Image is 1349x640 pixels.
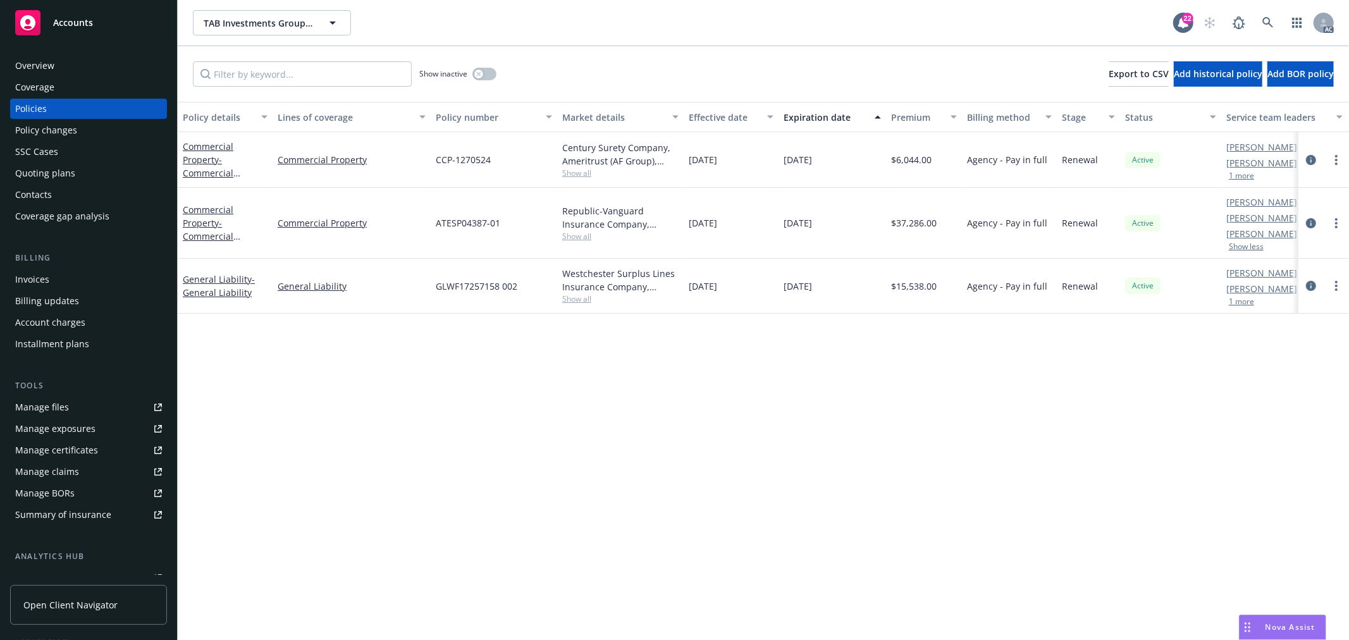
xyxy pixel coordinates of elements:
a: Manage exposures [10,419,167,439]
div: Billing updates [15,291,79,311]
a: more [1329,278,1344,293]
a: Commercial Property [183,204,262,295]
div: Stage [1062,111,1101,124]
a: Invoices [10,269,167,290]
div: Installment plans [15,334,89,354]
button: Status [1120,102,1221,132]
div: Overview [15,56,54,76]
a: Overview [10,56,167,76]
div: Manage BORs [15,483,75,503]
div: Quoting plans [15,163,75,183]
span: Active [1130,154,1155,166]
div: Account charges [15,312,85,333]
button: Add BOR policy [1267,61,1334,87]
div: Policy number [436,111,538,124]
a: circleInformation [1303,278,1319,293]
a: more [1329,152,1344,168]
a: Manage files [10,397,167,417]
a: General Liability [183,273,255,298]
span: Show all [562,168,679,178]
span: CCP-1270524 [436,153,491,166]
a: Summary of insurance [10,505,167,525]
div: Market details [562,111,665,124]
div: Westchester Surplus Lines Insurance Company, Chubb Group, RT Specialty Insurance Services, LLC (R... [562,267,679,293]
span: [DATE] [784,153,812,166]
div: Manage claims [15,462,79,482]
a: [PERSON_NAME] [1226,282,1297,295]
button: Stage [1057,102,1120,132]
div: Service team leaders [1226,111,1329,124]
div: Policies [15,99,47,119]
div: Lines of coverage [278,111,412,124]
a: Manage certificates [10,440,167,460]
span: [DATE] [784,280,812,293]
span: Renewal [1062,216,1098,230]
a: Commercial Property [278,153,426,166]
a: more [1329,216,1344,231]
div: Contacts [15,185,52,205]
div: Policy changes [15,120,77,140]
button: Premium [886,102,962,132]
span: Agency - Pay in full [967,280,1047,293]
span: $6,044.00 [891,153,932,166]
span: Open Client Navigator [23,598,118,612]
span: Add historical policy [1174,68,1262,80]
div: Republic-Vanguard Insurance Company, AmTrust Financial Services, Amwins [562,204,679,231]
a: Report a Bug [1226,10,1252,35]
a: [PERSON_NAME] [1226,266,1297,280]
a: [PERSON_NAME] [1226,140,1297,154]
div: Expiration date [784,111,867,124]
div: Effective date [689,111,760,124]
div: Status [1125,111,1202,124]
a: circleInformation [1303,216,1319,231]
button: Export to CSV [1109,61,1169,87]
span: Show all [562,231,679,242]
button: 1 more [1229,298,1254,305]
div: Policy details [183,111,254,124]
a: Switch app [1284,10,1310,35]
button: Show less [1229,243,1264,250]
a: Manage BORs [10,483,167,503]
a: Commercial Property [183,140,263,206]
span: [DATE] [689,216,717,230]
a: Account charges [10,312,167,333]
a: Coverage gap analysis [10,206,167,226]
a: Policies [10,99,167,119]
button: Add historical policy [1174,61,1262,87]
a: Contacts [10,185,167,205]
div: Loss summary generator [15,568,120,588]
span: Export to CSV [1109,68,1169,80]
div: Analytics hub [10,550,167,563]
span: [DATE] [784,216,812,230]
button: TAB Investments Group LLC [193,10,351,35]
a: Accounts [10,5,167,40]
a: Installment plans [10,334,167,354]
button: Expiration date [779,102,886,132]
div: Manage certificates [15,440,98,460]
a: [PERSON_NAME] [1226,227,1297,240]
a: Loss summary generator [10,568,167,588]
button: 1 more [1229,172,1254,180]
div: Tools [10,379,167,392]
a: [PERSON_NAME] [1226,195,1297,209]
a: [PERSON_NAME] [1226,156,1297,169]
div: Invoices [15,269,49,290]
button: Effective date [684,102,779,132]
a: Manage claims [10,462,167,482]
span: Active [1130,280,1155,292]
div: Coverage gap analysis [15,206,109,226]
div: Premium [891,111,943,124]
a: Commercial Property [278,216,426,230]
span: [DATE] [689,153,717,166]
div: Summary of insurance [15,505,111,525]
a: Quoting plans [10,163,167,183]
span: Show inactive [419,68,467,79]
span: Show all [562,293,679,304]
span: Nova Assist [1266,622,1315,632]
a: General Liability [278,280,426,293]
span: Add BOR policy [1267,68,1334,80]
a: Coverage [10,77,167,97]
button: Lines of coverage [273,102,431,132]
span: $37,286.00 [891,216,937,230]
